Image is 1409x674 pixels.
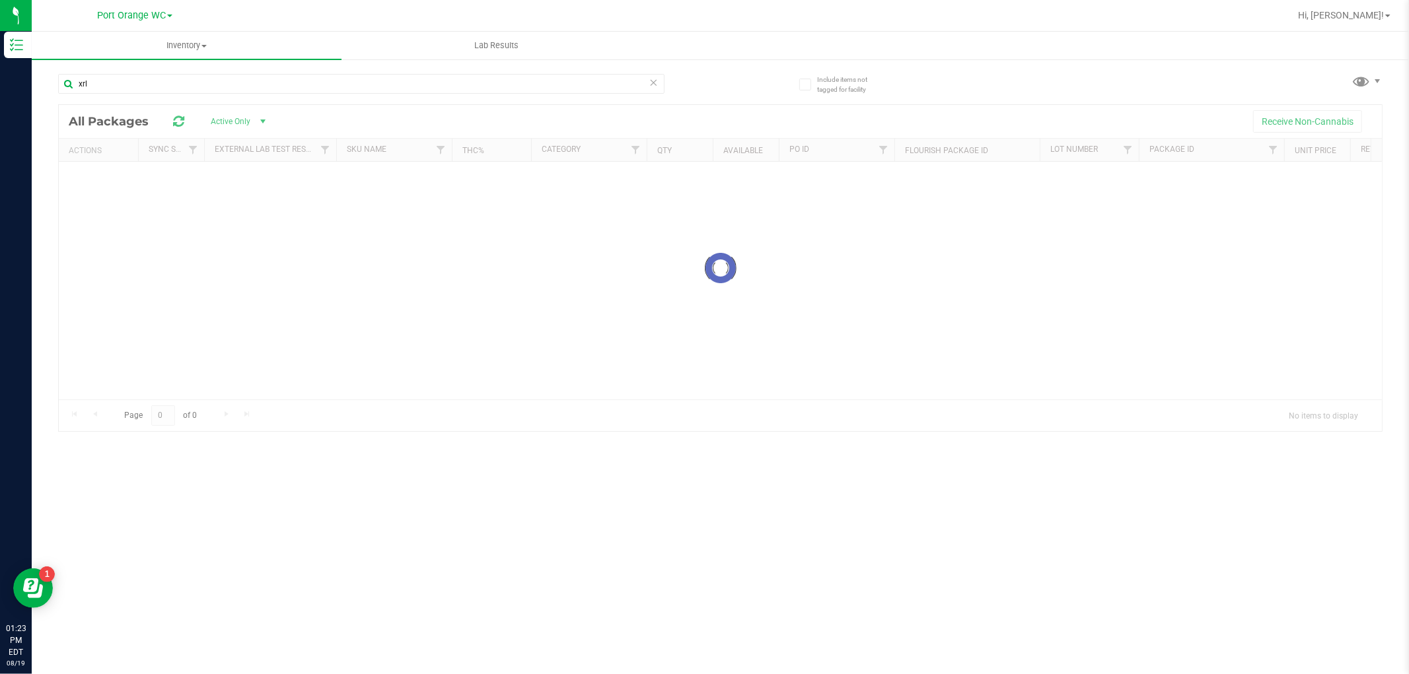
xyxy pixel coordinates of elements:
[39,566,55,582] iframe: Resource center unread badge
[97,10,166,21] span: Port Orange WC
[342,32,651,59] a: Lab Results
[13,568,53,608] iframe: Resource center
[649,74,659,91] span: Clear
[6,658,26,668] p: 08/19
[32,32,342,59] a: Inventory
[58,74,665,94] input: Search Package ID, Item Name, SKU, Lot or Part Number...
[1298,10,1384,20] span: Hi, [PERSON_NAME]!
[6,623,26,658] p: 01:23 PM EDT
[817,75,883,94] span: Include items not tagged for facility
[32,40,342,51] span: Inventory
[456,40,536,51] span: Lab Results
[10,38,23,51] inline-svg: Inventory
